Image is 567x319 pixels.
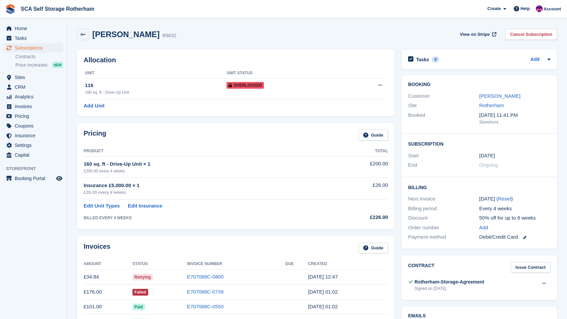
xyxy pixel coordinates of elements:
[15,131,55,140] span: Insurance
[536,5,543,12] img: Sam Chapman
[84,285,132,300] td: £176.00
[487,5,501,12] span: Create
[479,152,495,160] time: 2025-06-09 00:00:00 UTC
[3,43,63,53] a: menu
[3,82,63,92] a: menu
[15,121,55,131] span: Coupons
[15,111,55,121] span: Pricing
[359,130,388,141] a: Guide
[15,54,63,60] a: Contracts
[84,182,331,189] div: Insurance £5,000.00 × 1
[531,56,540,64] a: Add
[511,262,550,273] a: Issue Contract
[132,274,153,281] span: Retrying
[92,30,160,39] h2: [PERSON_NAME]
[5,4,15,14] img: stora-icon-8386f47178a22dfd0bd8f6a31ec36ba5ce8667c1dd55bd0f319d3a0aa187defe.svg
[479,224,488,232] a: Add
[408,184,550,190] h2: Billing
[84,130,106,141] h2: Pricing
[331,156,388,177] td: £200.00
[84,269,132,285] td: £34.84
[84,299,132,314] td: £101.00
[84,243,110,254] h2: Invoices
[52,62,63,68] div: NEW
[479,205,551,213] div: Every 4 weeks
[331,146,388,157] th: Total
[408,195,479,203] div: Next invoice
[132,304,145,310] span: Paid
[15,141,55,150] span: Settings
[15,33,55,43] span: Tasks
[15,24,55,33] span: Home
[84,146,331,157] th: Product
[416,57,429,63] h2: Tasks
[226,68,344,79] th: Unit Status
[414,278,484,286] div: Rotherham-Storage-Agreement
[408,102,479,109] div: Site
[84,56,388,64] h2: Allocation
[15,82,55,92] span: CRM
[6,165,67,172] span: Storefront
[331,214,388,221] div: £226.00
[85,89,226,95] div: 160 sq. ft - Drive-Up Unit
[3,174,63,183] a: menu
[308,289,338,295] time: 2025-08-04 00:02:05 UTC
[3,33,63,43] a: menu
[460,31,490,38] span: View on Stripe
[84,68,226,79] th: Unit
[3,92,63,101] a: menu
[84,102,104,110] a: Add Unit
[128,202,162,210] a: Edit Insurance
[3,111,63,121] a: menu
[414,286,484,292] div: Signed on [DATE]
[408,152,479,160] div: Start
[479,162,498,168] span: Ongoing
[84,168,331,174] div: £200.00 every 4 weeks
[285,259,308,269] th: Due
[15,43,55,53] span: Subscriptions
[408,140,550,147] h2: Subscription
[408,111,479,126] div: Booked
[15,102,55,111] span: Invoices
[84,160,331,168] div: 160 sq. ft - Drive-Up Unit × 1
[498,196,511,202] a: Reset
[408,161,479,169] div: End
[408,214,479,222] div: Discount
[132,289,148,296] span: Failed
[84,189,331,196] div: £26.00 every 4 weeks
[408,82,550,87] h2: Booking
[479,93,521,99] a: [PERSON_NAME]
[457,29,498,40] a: View on Stripe
[18,3,97,14] a: SCA Self Storage Rotherham
[479,195,551,203] div: [DATE] ( )
[308,259,388,269] th: Created
[226,82,264,89] span: Overlocked
[187,289,223,295] a: E707088C-0739
[479,119,551,126] div: Storefront
[187,304,223,309] a: E707088C-0550
[3,102,63,111] a: menu
[505,29,557,40] a: Cancel Subscription
[3,24,63,33] a: menu
[85,82,226,89] div: 116
[187,274,223,280] a: E707088C-0800
[15,150,55,160] span: Capital
[3,150,63,160] a: menu
[3,121,63,131] a: menu
[55,174,63,182] a: Preview store
[408,92,479,100] div: Customer
[162,32,176,39] div: 89832
[408,205,479,213] div: Billing period
[408,313,550,319] h2: Emails
[187,259,285,269] th: Invoice Number
[359,243,388,254] a: Guide
[408,233,479,241] div: Payment method
[521,5,530,12] span: Help
[408,262,435,273] h2: Contract
[432,57,440,63] div: 0
[84,215,331,221] div: BILLED EVERY 4 WEEKS
[15,92,55,101] span: Analytics
[3,141,63,150] a: menu
[479,102,504,108] a: Rotherham
[479,111,551,119] div: [DATE] 11:41 PM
